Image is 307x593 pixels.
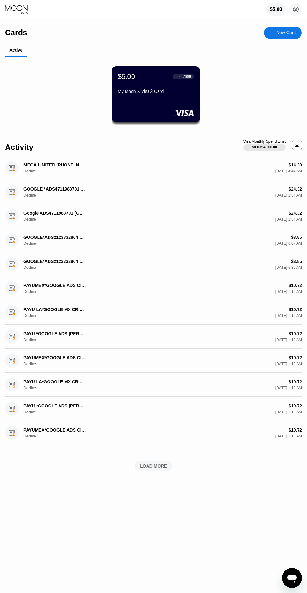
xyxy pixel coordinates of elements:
[289,162,302,167] div: $14.30
[289,379,302,384] div: $10.72
[5,204,302,228] div: Google ADS4711983701 [GEOGRAPHIC_DATA] 4 IEDecline$24.32[DATE] 2:54 AM
[243,139,286,144] div: Visa Monthly Spend Limit
[289,211,302,216] div: $24.32
[291,235,302,240] div: $3.85
[275,241,302,246] div: [DATE] 6:07 AM
[291,259,302,264] div: $3.85
[5,156,302,180] div: MEGA LIMITED [PHONE_NUMBER] ESDecline$14.30[DATE] 4:44 AM
[23,241,55,246] div: Decline
[275,362,302,366] div: [DATE] 1:19 AM
[118,73,135,81] div: $5.00
[9,48,23,53] div: Active
[5,421,302,445] div: PAYUMEX*GOOGLE ADS CIUDAD_DE_MEXMXDecline$10.72[DATE] 1:18 AM
[275,410,302,414] div: [DATE] 1:18 AM
[23,217,55,222] div: Decline
[5,397,302,421] div: PAYU *GOOGLE ADS [PERSON_NAME]Decline$10.72[DATE] 1:18 AM
[275,386,302,390] div: [DATE] 1:18 AM
[270,7,282,12] div: $5.00
[23,410,55,414] div: Decline
[5,325,302,349] div: PAYU *GOOGLE ADS [PERSON_NAME]Decline$10.72[DATE] 1:19 AM
[23,355,86,360] div: PAYUMEX*GOOGLE ADS CIUDAD_DE_MEXMX
[289,307,302,312] div: $10.72
[5,180,302,204] div: GOOGLE *ADS4711983701 [EMAIL_ADDRESS]Decline$24.32[DATE] 2:54 AM
[5,143,33,152] div: Activity
[23,162,86,167] div: MEGA LIMITED [PHONE_NUMBER] ES
[5,228,302,252] div: GOOGLE*ADS2123332864 CC GOOGLE.COMUSDecline$3.85[DATE] 6:07 AM
[23,265,55,270] div: Decline
[289,283,302,288] div: $10.72
[5,252,302,276] div: GOOGLE*ADS2123332864 CC GOOGLE.COMUSDecline$3.85[DATE] 5:35 AM
[23,331,86,336] div: PAYU *GOOGLE ADS [PERSON_NAME]
[275,434,302,438] div: [DATE] 1:18 AM
[23,235,86,240] div: GOOGLE*ADS2123332864 CC GOOGLE.COMUS
[23,259,86,264] div: GOOGLE*ADS2123332864 CC GOOGLE.COMUS
[276,30,296,35] div: New Card
[23,193,55,197] div: Decline
[5,461,302,471] div: LOAD MORE
[23,169,55,173] div: Decline
[5,300,302,325] div: PAYU LA*GOOGLE MX CR CIUDAD DE [GEOGRAPHIC_DATA]Decline$10.72[DATE] 1:19 AM
[289,403,302,408] div: $10.72
[112,66,200,122] div: $5.00● ● ● ●7689My Moon X Visa® Card
[282,568,302,588] iframe: Button to launch messaging window
[23,211,86,216] div: Google ADS4711983701 [GEOGRAPHIC_DATA] 4 IE
[289,427,302,432] div: $10.72
[118,89,194,94] div: My Moon X Visa® Card
[275,217,302,222] div: [DATE] 2:54 AM
[23,434,55,438] div: Decline
[275,265,302,270] div: [DATE] 5:35 AM
[289,355,302,360] div: $10.72
[275,169,302,173] div: [DATE] 4:44 AM
[289,331,302,336] div: $10.72
[275,289,302,294] div: [DATE] 1:19 AM
[275,193,302,197] div: [DATE] 2:54 AM
[5,373,302,397] div: PAYU LA*GOOGLE MX CR CIUDAD DE [GEOGRAPHIC_DATA]Decline$10.72[DATE] 1:18 AM
[23,362,55,366] div: Decline
[175,76,182,78] div: ● ● ● ●
[5,28,27,37] div: Cards
[23,386,55,390] div: Decline
[140,463,167,469] div: LOAD MORE
[23,289,55,294] div: Decline
[275,338,302,342] div: [DATE] 1:19 AM
[23,283,86,288] div: PAYUMEX*GOOGLE ADS CIUDAD_DE_MEXMX
[23,187,86,192] div: GOOGLE *ADS4711983701 [EMAIL_ADDRESS]
[243,139,286,151] div: Visa Monthly Spend Limit$0.00/$4,000.00
[23,403,86,408] div: PAYU *GOOGLE ADS [PERSON_NAME]
[264,27,302,39] div: New Card
[275,314,302,318] div: [DATE] 1:19 AM
[252,145,277,149] div: $0.00 / $4,000.00
[289,187,302,192] div: $24.32
[23,314,55,318] div: Decline
[23,379,86,384] div: PAYU LA*GOOGLE MX CR CIUDAD DE [GEOGRAPHIC_DATA]
[5,349,302,373] div: PAYUMEX*GOOGLE ADS CIUDAD_DE_MEXMXDecline$10.72[DATE] 1:19 AM
[266,3,286,16] div: $5.00
[23,427,86,432] div: PAYUMEX*GOOGLE ADS CIUDAD_DE_MEXMX
[23,338,55,342] div: Decline
[23,307,86,312] div: PAYU LA*GOOGLE MX CR CIUDAD DE [GEOGRAPHIC_DATA]
[5,276,302,300] div: PAYUMEX*GOOGLE ADS CIUDAD_DE_MEXMXDecline$10.72[DATE] 1:19 AM
[183,74,191,79] div: 7689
